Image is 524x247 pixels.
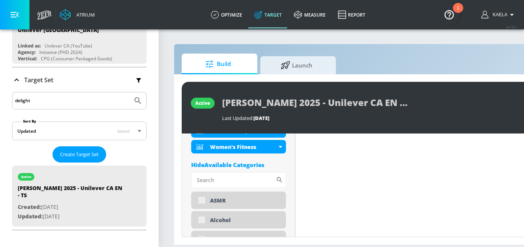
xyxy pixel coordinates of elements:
[18,49,36,55] div: Agency:
[60,9,95,20] a: Atrium
[18,212,124,221] p: [DATE]
[18,213,43,220] span: Updated:
[189,55,247,73] span: Build
[210,216,280,224] div: Alcohol
[130,92,146,109] button: Submit Search
[191,161,286,169] div: HideAvailable Categories
[490,12,507,17] span: login as: kaela.richards@zefr.com
[210,197,280,204] div: ASMR
[12,163,147,230] nav: list of Target Set
[117,128,130,134] span: latest
[18,26,99,34] div: Unilever [GEOGRAPHIC_DATA]
[191,140,286,153] div: Women's Fitness
[248,1,288,28] a: Target
[12,166,147,227] div: active[PERSON_NAME] 2025 - Unilever CA EN - TSCreated:[DATE]Updated:[DATE]
[60,150,99,159] span: Create Target Set
[332,1,371,28] a: Report
[439,4,460,25] button: Open Resource Center, 1 new notification
[191,211,286,229] div: Alcohol
[39,49,82,55] div: Initiative (PHD 2024)
[205,1,248,28] a: optimize
[41,55,112,62] div: CPG (Consumer Packaged Goods)
[191,192,286,209] div: ASMR
[506,25,516,29] span: v 4.19.0
[12,68,147,92] div: Target Set
[53,146,106,163] button: Create Target Set
[17,128,36,134] div: Updated
[18,203,124,212] p: [DATE]
[18,43,41,49] div: Linked as:
[210,143,277,150] div: Women's Fitness
[253,115,269,121] span: [DATE]
[24,76,53,84] p: Target Set
[288,1,332,28] a: measure
[481,10,516,19] button: Kaela
[12,21,147,64] div: Unilever [GEOGRAPHIC_DATA]Linked as:Unilever CA (YouTube)Agency:Initiative (PHD 2024)Vertical:CPG...
[12,92,147,230] div: Target Set
[21,175,31,179] div: active
[15,96,130,106] input: Search by name or Id
[73,11,95,18] div: Atrium
[195,100,210,106] div: active
[18,55,37,62] div: Vertical:
[22,119,38,124] label: Sort By
[457,8,459,18] div: 1
[18,203,41,210] span: Created:
[191,172,276,187] input: Search
[210,236,280,244] div: Anime
[45,43,92,49] div: Unilever CA (YouTube)
[18,184,124,203] div: [PERSON_NAME] 2025 - Unilever CA EN - TS
[268,56,325,74] span: Launch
